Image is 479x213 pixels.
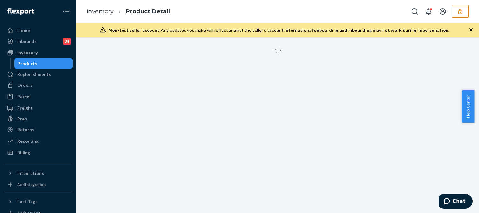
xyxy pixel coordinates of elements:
a: Returns [4,125,73,135]
div: Replenishments [17,71,51,78]
a: Product Detail [126,8,170,15]
div: Products [18,60,37,67]
div: Inventory [17,50,38,56]
div: Any updates you make will reflect against the seller's account. [109,27,449,33]
a: Parcel [4,92,73,102]
div: Freight [17,105,33,111]
a: Home [4,25,73,36]
div: Billing [17,149,30,156]
img: Flexport logo [7,8,34,15]
button: Open account menu [436,5,449,18]
iframe: Opens a widget where you can chat to one of our agents [439,194,473,210]
a: Replenishments [4,69,73,79]
span: International onboarding and inbounding may not work during impersonation. [285,27,449,33]
div: Prep [17,116,27,122]
div: Fast Tags [17,198,38,205]
button: Fast Tags [4,196,73,207]
button: Integrations [4,168,73,178]
div: Inbounds [17,38,37,45]
a: Inventory [87,8,114,15]
a: Reporting [4,136,73,146]
ol: breadcrumbs [81,2,175,21]
div: Reporting [17,138,39,144]
div: 24 [63,38,71,45]
a: Billing [4,148,73,158]
div: Returns [17,127,34,133]
div: Orders [17,82,32,88]
a: Freight [4,103,73,113]
button: Open notifications [422,5,435,18]
div: Home [17,27,30,34]
a: Inventory [4,48,73,58]
span: Non-test seller account: [109,27,161,33]
a: Orders [4,80,73,90]
a: Inbounds24 [4,36,73,46]
a: Add Integration [4,181,73,189]
div: Parcel [17,93,31,100]
a: Prep [4,114,73,124]
button: Help Center [462,90,474,123]
a: Products [14,58,73,69]
button: Close Navigation [60,5,73,18]
div: Add Integration [17,182,46,187]
button: Open Search Box [408,5,421,18]
div: Integrations [17,170,44,176]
